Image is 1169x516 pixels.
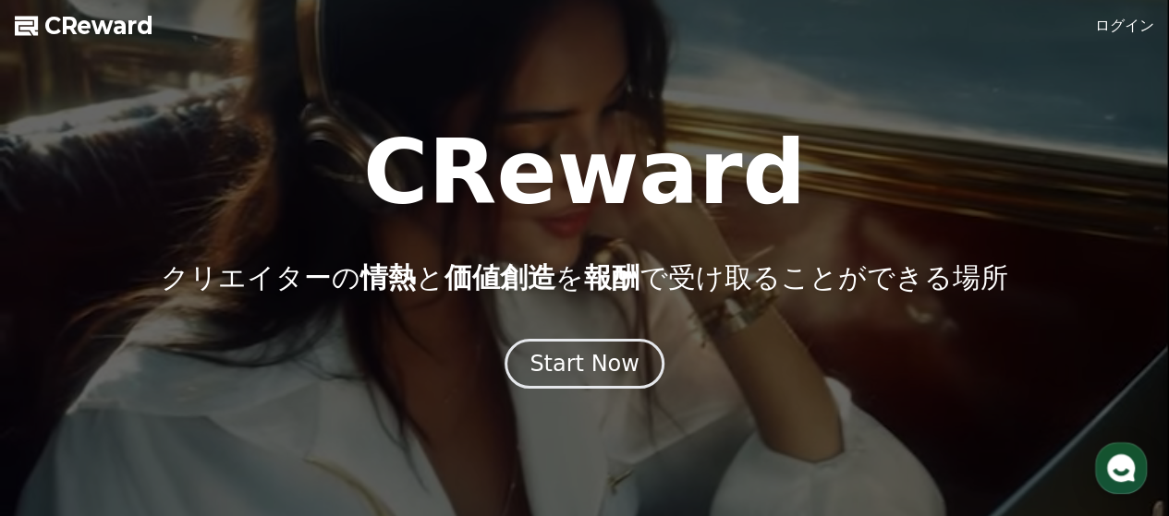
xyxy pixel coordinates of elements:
[122,363,238,409] a: Messages
[6,363,122,409] a: Home
[530,349,639,378] div: Start Now
[360,261,416,294] span: 情熱
[363,128,806,217] h1: CReward
[1095,15,1154,37] a: ログイン
[15,11,153,41] a: CReward
[153,391,208,406] span: Messages
[505,339,664,389] button: Start Now
[274,390,319,405] span: Settings
[238,363,355,409] a: Settings
[47,390,79,405] span: Home
[444,261,555,294] span: 価値創造
[584,261,639,294] span: 報酬
[44,11,153,41] span: CReward
[161,261,1008,294] p: クリエイターの と を で受け取ることができる場所
[505,357,664,375] a: Start Now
